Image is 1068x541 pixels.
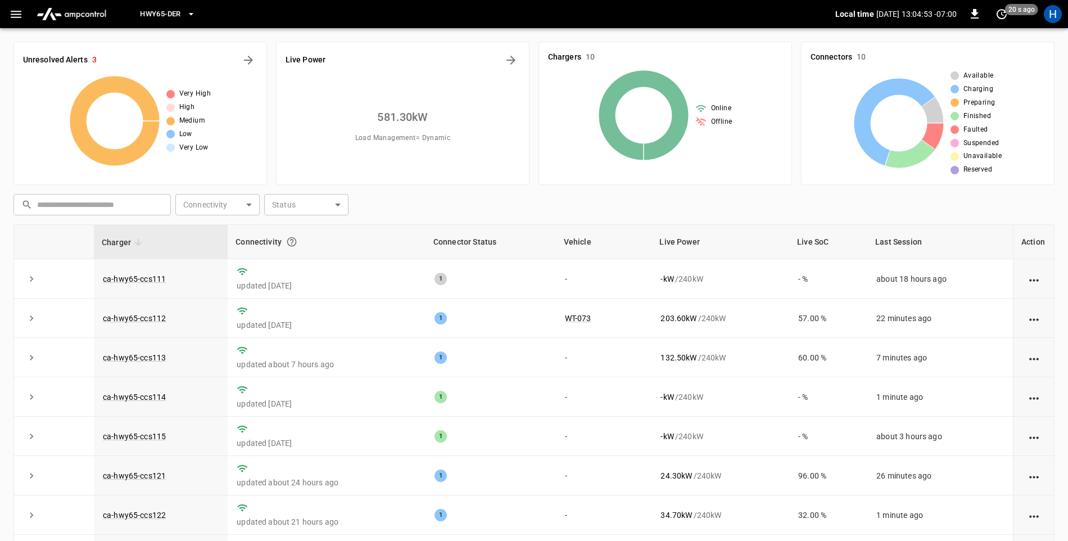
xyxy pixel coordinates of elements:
div: action cell options [1027,391,1041,403]
th: Connector Status [426,225,556,259]
h6: 10 [586,51,595,64]
p: updated about 21 hours ago [237,516,417,528]
div: 1 [435,273,447,285]
td: 96.00 % [789,456,867,495]
button: expand row [23,467,40,484]
p: updated [DATE] [237,438,417,449]
h6: 581.30 kW [377,108,428,126]
div: / 240 kW [660,273,780,285]
td: - % [789,259,867,299]
div: profile-icon [1044,5,1062,23]
button: expand row [23,310,40,327]
button: Energy Overview [502,51,520,69]
span: Faulted [963,124,988,136]
td: - [556,456,652,495]
td: 1 minute ago [867,495,1013,535]
span: Suspended [963,138,999,149]
h6: Connectors [811,51,852,64]
div: / 240 kW [660,470,780,481]
h6: 10 [857,51,866,64]
h6: Chargers [548,51,581,64]
p: 203.60 kW [660,313,696,324]
div: 1 [435,470,447,482]
div: / 240 kW [660,431,780,442]
span: Load Management = Dynamic [355,133,451,144]
span: Finished [963,111,991,122]
span: High [179,102,195,113]
div: action cell options [1027,470,1041,481]
a: ca-hwy65-ccs121 [103,471,166,480]
td: - [556,495,652,535]
div: action cell options [1027,313,1041,324]
p: updated [DATE] [237,319,417,331]
a: ca-hwy65-ccs112 [103,314,166,323]
p: 34.70 kW [660,510,692,521]
button: expand row [23,270,40,287]
button: HWY65-DER [135,3,200,25]
div: 1 [435,351,447,364]
button: expand row [23,507,40,524]
div: action cell options [1027,431,1041,442]
td: - % [789,377,867,417]
span: Charging [963,84,993,95]
span: Very High [179,88,211,100]
h6: Unresolved Alerts [23,54,88,66]
td: - [556,417,652,456]
span: Medium [179,115,205,127]
th: Vehicle [556,225,652,259]
button: expand row [23,428,40,445]
span: Very Low [179,142,209,154]
p: [DATE] 13:04:53 -07:00 [876,8,957,20]
button: All Alerts [239,51,257,69]
p: 24.30 kW [660,470,692,481]
a: ca-hwy65-ccs122 [103,511,166,520]
div: action cell options [1027,510,1041,521]
td: 7 minutes ago [867,338,1013,377]
th: Live Power [651,225,789,259]
td: - % [789,417,867,456]
span: Online [711,103,731,114]
p: 132.50 kW [660,352,696,363]
button: expand row [23,349,40,366]
div: / 240 kW [660,391,780,403]
div: / 240 kW [660,313,780,324]
a: ca-hwy65-ccs111 [103,274,166,283]
p: updated about 7 hours ago [237,359,417,370]
span: Offline [711,116,732,128]
span: HWY65-DER [140,8,180,21]
span: 20 s ago [1005,4,1038,15]
td: 26 minutes ago [867,456,1013,495]
span: Preparing [963,97,995,109]
p: - kW [660,431,673,442]
p: Local time [835,8,874,20]
div: 1 [435,312,447,324]
h6: Live Power [286,54,325,66]
a: ca-hwy65-ccs113 [103,353,166,362]
div: Connectivity [236,232,418,252]
h6: 3 [92,54,97,66]
a: ca-hwy65-ccs114 [103,393,166,402]
td: 57.00 % [789,299,867,338]
a: ca-hwy65-ccs115 [103,432,166,441]
div: 1 [435,509,447,521]
p: updated [DATE] [237,280,417,291]
p: - kW [660,391,673,403]
span: Reserved [963,164,992,175]
p: updated about 24 hours ago [237,477,417,488]
th: Live SoC [789,225,867,259]
img: ampcontrol.io logo [32,3,111,25]
button: Connection between the charger and our software. [282,232,302,252]
td: - [556,259,652,299]
td: about 3 hours ago [867,417,1013,456]
p: - kW [660,273,673,285]
th: Action [1013,225,1054,259]
td: - [556,377,652,417]
span: Unavailable [963,151,1002,162]
th: Last Session [867,225,1013,259]
a: WT-073 [565,314,591,323]
div: / 240 kW [660,510,780,521]
span: Charger [102,236,146,249]
span: Low [179,129,192,140]
td: 32.00 % [789,495,867,535]
td: - [556,338,652,377]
